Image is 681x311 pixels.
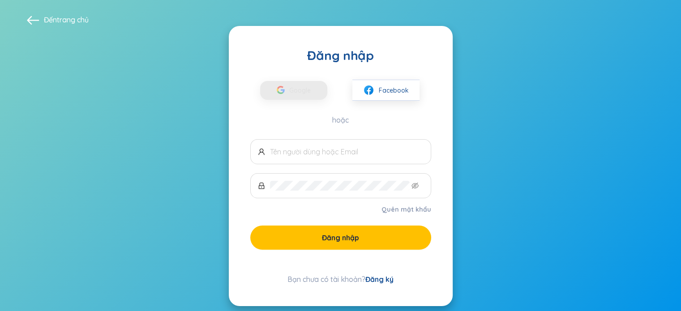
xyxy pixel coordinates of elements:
button: facebookFacebook [352,80,420,101]
font: Facebook [379,86,409,94]
button: Google [260,81,327,100]
font: Bạn chưa có tài khoản? [287,275,365,284]
font: Đăng nhập [322,233,359,242]
span: khóa [258,182,265,189]
button: Đăng nhập [250,226,431,250]
a: Quên mật khẩu [381,205,431,214]
font: Đăng nhập [307,47,373,63]
font: Google [289,86,311,94]
img: facebook [363,85,374,96]
font: hoặc [332,115,349,124]
input: Tên người dùng hoặc Email [270,147,424,157]
font: Quên mật khẩu [381,205,431,213]
span: người dùng [258,148,265,155]
a: trang chủ [57,15,89,24]
font: Đến [44,15,57,24]
span: mắt không nhìn thấy được [411,182,419,189]
a: Đăng ký [365,275,394,284]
